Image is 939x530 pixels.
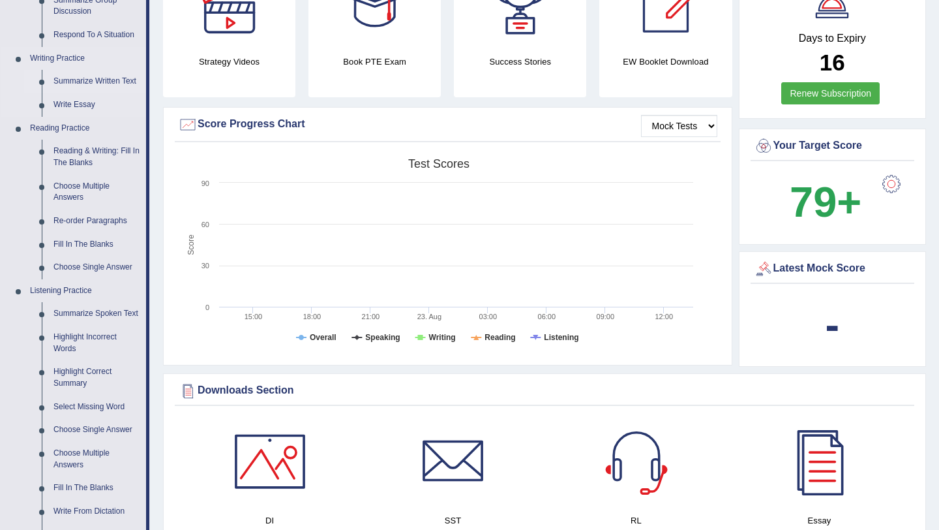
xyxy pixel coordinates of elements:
[48,360,146,395] a: Highlight Correct Summary
[365,333,400,342] tspan: Speaking
[186,234,196,255] tspan: Score
[48,140,146,174] a: Reading & Writing: Fill In The Blanks
[544,333,578,342] tspan: Listening
[48,233,146,257] a: Fill In The Blanks
[597,313,615,320] text: 09:00
[48,175,146,210] a: Choose Multiple Answers
[368,514,538,527] h4: SST
[201,179,209,187] text: 90
[48,396,146,419] a: Select Missing Word
[454,55,586,69] h4: Success Stories
[48,442,146,476] a: Choose Multiple Answers
[790,178,861,226] b: 79+
[48,93,146,117] a: Write Essay
[599,55,732,69] h4: EW Booklet Download
[825,301,839,349] b: -
[484,333,515,342] tspan: Reading
[48,210,146,233] a: Re-order Paragraphs
[303,313,321,320] text: 18:00
[754,33,912,44] h4: Days to Expiry
[205,304,209,311] text: 0
[538,313,556,320] text: 06:00
[310,333,336,342] tspan: Overall
[201,221,209,228] text: 60
[48,70,146,93] a: Summarize Written Text
[163,55,295,69] h4: Strategy Videos
[178,115,717,134] div: Score Progress Chart
[820,50,845,75] b: 16
[48,256,146,279] a: Choose Single Answer
[734,514,904,527] h4: Essay
[781,82,880,104] a: Renew Subscription
[655,313,673,320] text: 12:00
[479,313,498,320] text: 03:00
[754,259,912,279] div: Latest Mock Score
[201,262,209,270] text: 30
[48,476,146,500] a: Fill In The Blanks
[429,333,456,342] tspan: Writing
[408,157,469,170] tspan: Test scores
[308,55,441,69] h4: Book PTE Exam
[24,47,146,70] a: Writing Practice
[48,23,146,47] a: Respond To A Situation
[754,136,912,156] div: Your Target Score
[185,514,355,527] h4: DI
[362,313,380,320] text: 21:00
[417,313,441,320] tspan: 23. Aug
[48,500,146,523] a: Write From Dictation
[48,302,146,326] a: Summarize Spoken Text
[551,514,721,527] h4: RL
[24,117,146,140] a: Reading Practice
[24,279,146,303] a: Listening Practice
[245,313,263,320] text: 15:00
[48,326,146,360] a: Highlight Incorrect Words
[178,381,911,401] div: Downloads Section
[48,418,146,442] a: Choose Single Answer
